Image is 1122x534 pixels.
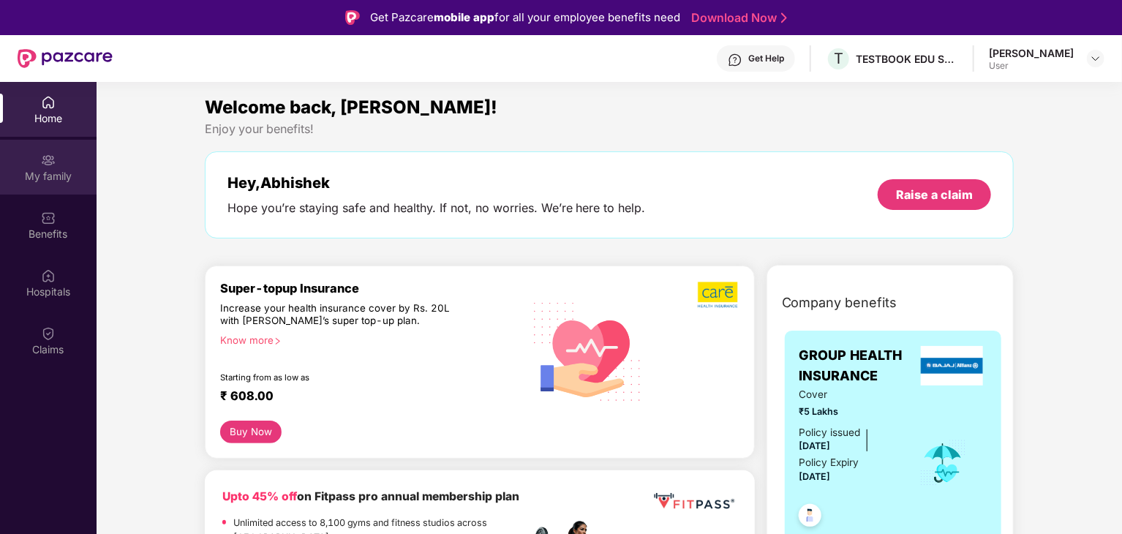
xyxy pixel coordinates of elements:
b: Upto 45% off [222,489,297,503]
img: svg+xml;base64,PHN2ZyB4bWxucz0iaHR0cDovL3d3dy53My5vcmcvMjAwMC9zdmciIHhtbG5zOnhsaW5rPSJodHRwOi8vd3... [523,285,653,417]
span: [DATE] [799,471,831,482]
div: Get Help [748,53,784,64]
span: Company benefits [782,293,897,313]
div: Hope you’re staying safe and healthy. If not, no worries. We’re here to help. [227,200,646,216]
div: [PERSON_NAME] [989,46,1074,60]
b: on Fitpass pro annual membership plan [222,489,519,503]
img: svg+xml;base64,PHN2ZyBpZD0iSGVscC0zMngzMiIgeG1sbnM9Imh0dHA6Ly93d3cudzMub3JnLzIwMDAvc3ZnIiB3aWR0aD... [728,53,742,67]
div: Policy issued [799,425,861,440]
div: ₹ 608.00 [220,388,508,406]
img: Stroke [781,10,787,26]
div: Know more [220,334,514,345]
img: New Pazcare Logo [18,49,113,68]
div: Enjoy your benefits! [205,121,1014,137]
img: icon [919,439,967,487]
div: Increase your health insurance cover by Rs. 20L with [PERSON_NAME]’s super top-up plan. [220,302,460,328]
img: svg+xml;base64,PHN2ZyBpZD0iQ2xhaW0iIHhtbG5zPSJodHRwOi8vd3d3LnczLm9yZy8yMDAwL3N2ZyIgd2lkdGg9IjIwIi... [41,326,56,341]
div: Policy Expiry [799,455,859,470]
span: [DATE] [799,440,831,451]
a: Download Now [691,10,783,26]
span: T [834,50,843,67]
img: svg+xml;base64,PHN2ZyBpZD0iQmVuZWZpdHMiIHhtbG5zPSJodHRwOi8vd3d3LnczLm9yZy8yMDAwL3N2ZyIgd2lkdGg9Ij... [41,211,56,225]
div: Raise a claim [896,187,973,203]
div: Super-topup Insurance [220,281,523,296]
div: User [989,60,1074,72]
img: fppp.png [651,488,737,515]
span: ₹5 Lakhs [799,405,900,419]
span: right [274,337,282,345]
img: svg+xml;base64,PHN2ZyBpZD0iSG9zcGl0YWxzIiB4bWxucz0iaHR0cDovL3d3dy53My5vcmcvMjAwMC9zdmciIHdpZHRoPS... [41,268,56,283]
div: Hey, Abhishek [227,174,646,192]
div: Starting from as low as [220,372,461,383]
img: svg+xml;base64,PHN2ZyB3aWR0aD0iMjAiIGhlaWdodD0iMjAiIHZpZXdCb3g9IjAgMCAyMCAyMCIgZmlsbD0ibm9uZSIgeG... [41,153,56,168]
span: GROUP HEALTH INSURANCE [799,345,917,387]
div: TESTBOOK EDU SOLUTIONS PRIVATE LIMITED [856,52,958,66]
span: Cover [799,387,900,402]
div: Get Pazcare for all your employee benefits need [370,9,680,26]
button: Buy Now [220,421,282,443]
img: svg+xml;base64,PHN2ZyBpZD0iRHJvcGRvd24tMzJ4MzIiIHhtbG5zPSJodHRwOi8vd3d3LnczLm9yZy8yMDAwL3N2ZyIgd2... [1090,53,1102,64]
img: insurerLogo [921,346,984,386]
img: Logo [345,10,360,25]
img: b5dec4f62d2307b9de63beb79f102df3.png [698,281,739,309]
strong: mobile app [434,10,494,24]
img: svg+xml;base64,PHN2ZyBpZD0iSG9tZSIgeG1sbnM9Imh0dHA6Ly93d3cudzMub3JnLzIwMDAvc3ZnIiB3aWR0aD0iMjAiIG... [41,95,56,110]
span: Welcome back, [PERSON_NAME]! [205,97,497,118]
